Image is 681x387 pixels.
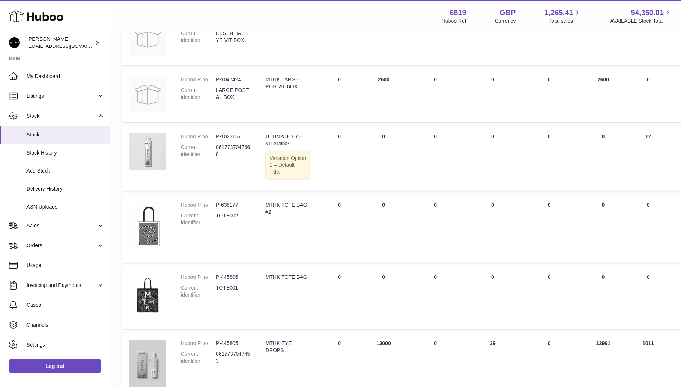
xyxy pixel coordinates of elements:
[26,302,104,309] span: Cases
[181,274,216,281] dt: Huboo P no
[129,274,166,320] img: product image
[181,30,216,44] dt: Current identifier
[361,69,406,122] td: 2600
[129,133,166,170] img: product image
[216,351,251,365] dd: 0617737047453
[628,12,668,65] td: 0
[26,93,97,100] span: Listings
[548,77,551,82] span: 0
[628,194,668,263] td: 0
[26,242,97,249] span: Orders
[26,149,104,156] span: Stock History
[265,151,310,180] div: Variation:
[265,274,310,281] div: MTHK TOTE BAG
[317,12,361,65] td: 0
[628,69,668,122] td: 0
[216,202,251,209] dd: P-635177
[26,222,97,229] span: Sales
[361,194,406,263] td: 0
[9,37,20,48] img: amar@mthk.com
[578,266,628,329] td: 0
[578,12,628,65] td: 5700
[610,18,672,25] span: AVAILABLE Stock Total
[317,266,361,329] td: 0
[406,69,465,122] td: 0
[181,76,216,83] dt: Huboo P no
[26,185,104,192] span: Delivery History
[26,203,104,210] span: ASN Uploads
[216,87,251,101] dd: LARGE POSTAL BOX
[406,266,465,329] td: 0
[129,76,166,113] img: product image
[216,133,251,140] dd: P-1023157
[406,12,465,65] td: 0
[26,131,104,138] span: Stock
[317,194,361,263] td: 0
[129,19,166,56] img: product image
[317,126,361,191] td: 0
[265,76,310,90] div: MTHK LARGE POSTAL BOX
[27,43,108,49] span: [EMAIL_ADDRESS][DOMAIN_NAME]
[265,133,310,147] div: ULTIMATE EYE VITAMINS
[495,18,516,25] div: Currency
[26,282,97,289] span: Invoicing and Payments
[129,202,166,253] img: product image
[9,359,101,373] a: Log out
[549,18,581,25] span: Total sales
[361,266,406,329] td: 0
[27,36,93,50] div: [PERSON_NAME]
[216,274,251,281] dd: P-445806
[317,69,361,122] td: 0
[548,274,551,280] span: 0
[465,266,520,329] td: 0
[465,69,520,122] td: 0
[181,144,216,158] dt: Current identifier
[216,340,251,347] dd: P-445805
[181,133,216,140] dt: Huboo P no
[181,212,216,226] dt: Current identifier
[216,212,251,226] dd: TOTE002
[26,167,104,174] span: Add Stock
[442,18,466,25] div: Huboo Ref
[450,8,466,18] strong: 6819
[181,284,216,298] dt: Current identifier
[631,8,664,18] span: 54,350.01
[26,113,97,120] span: Stock
[26,262,104,269] span: Usage
[610,8,672,25] a: 54,350.01 AVAILABLE Stock Total
[548,134,551,139] span: 0
[265,340,310,354] div: MTHK EYE DROPS
[548,340,551,346] span: 0
[265,202,310,216] div: MTHK TOTE BAG #2
[26,322,104,329] span: Channels
[26,73,104,80] span: My Dashboard
[465,194,520,263] td: 0
[26,341,104,348] span: Settings
[628,126,668,191] td: 12
[270,155,306,175] span: Option 1 = Default Title;
[406,194,465,263] td: 0
[465,126,520,191] td: 0
[578,69,628,122] td: 2600
[406,126,465,191] td: 0
[216,30,251,44] dd: ESSENTIAL EYE VIT BOX
[545,8,573,18] span: 1,265.41
[181,202,216,209] dt: Huboo P no
[181,351,216,365] dt: Current identifier
[216,76,251,83] dd: P-1047424
[216,284,251,298] dd: TOTE001
[500,8,516,18] strong: GBP
[216,144,251,158] dd: 0617737047668
[465,12,520,65] td: 0
[361,12,406,65] td: 5700
[578,194,628,263] td: 0
[545,8,582,25] a: 1,265.41 Total sales
[548,202,551,208] span: 0
[181,87,216,101] dt: Current identifier
[181,340,216,347] dt: Huboo P no
[628,266,668,329] td: 0
[578,126,628,191] td: 0
[361,126,406,191] td: 0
